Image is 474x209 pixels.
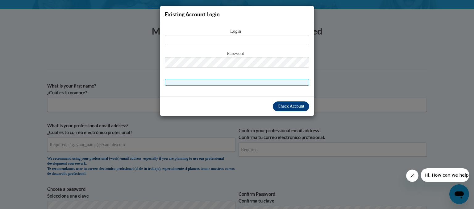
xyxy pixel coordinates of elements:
button: Check Account [273,101,309,111]
span: Password [165,50,309,57]
span: Check Account [278,104,304,109]
span: Existing Account Login [165,11,220,18]
iframe: Close message [406,170,418,182]
span: Hi. How can we help? [4,4,50,9]
span: Login [165,28,309,35]
iframe: Message from company [421,168,469,182]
